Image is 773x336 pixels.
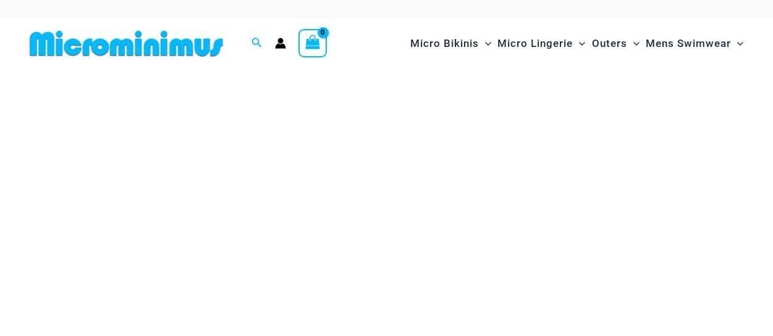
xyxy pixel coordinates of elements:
span: Menu Toggle [573,28,585,59]
a: Account icon link [275,38,286,49]
a: View Shopping Cart, empty [298,29,327,57]
span: Outers [592,28,627,59]
a: OutersMenu ToggleMenu Toggle [589,25,643,62]
span: Micro Bikinis [410,28,479,59]
a: Search icon link [251,36,263,51]
span: Menu Toggle [479,28,491,59]
span: Menu Toggle [627,28,640,59]
span: Mens Swimwear [646,28,731,59]
a: Mens SwimwearMenu ToggleMenu Toggle [643,25,746,62]
img: MM SHOP LOGO FLAT [25,30,228,57]
a: Micro LingerieMenu ToggleMenu Toggle [494,25,588,62]
nav: Site Navigation [405,23,748,64]
span: Menu Toggle [731,28,743,59]
a: Micro BikinisMenu ToggleMenu Toggle [407,25,494,62]
span: Micro Lingerie [497,28,573,59]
